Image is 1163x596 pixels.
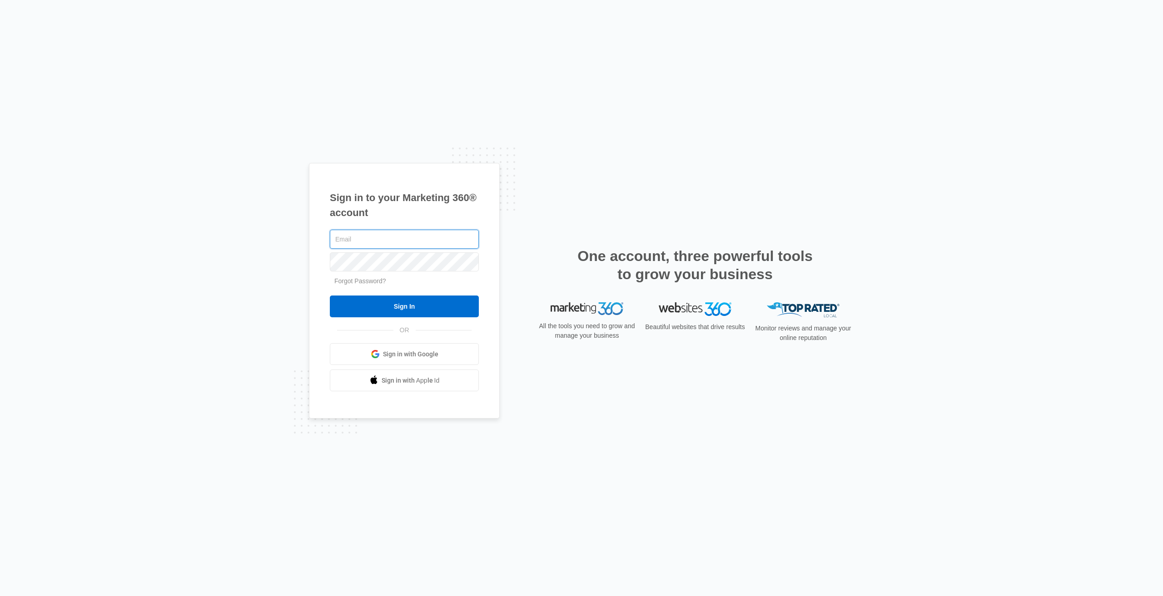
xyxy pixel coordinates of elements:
a: Sign in with Google [330,343,479,365]
img: Top Rated Local [767,302,840,317]
p: All the tools you need to grow and manage your business [536,321,638,340]
img: Marketing 360 [551,302,623,315]
span: OR [393,325,416,335]
p: Monitor reviews and manage your online reputation [752,324,854,343]
span: Sign in with Apple Id [382,376,440,385]
input: Sign In [330,296,479,317]
a: Forgot Password? [334,277,386,285]
h2: One account, three powerful tools to grow your business [575,247,815,283]
a: Sign in with Apple Id [330,369,479,391]
span: Sign in with Google [383,350,438,359]
h1: Sign in to your Marketing 360® account [330,190,479,220]
p: Beautiful websites that drive results [644,322,746,332]
input: Email [330,230,479,249]
img: Websites 360 [659,302,731,315]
